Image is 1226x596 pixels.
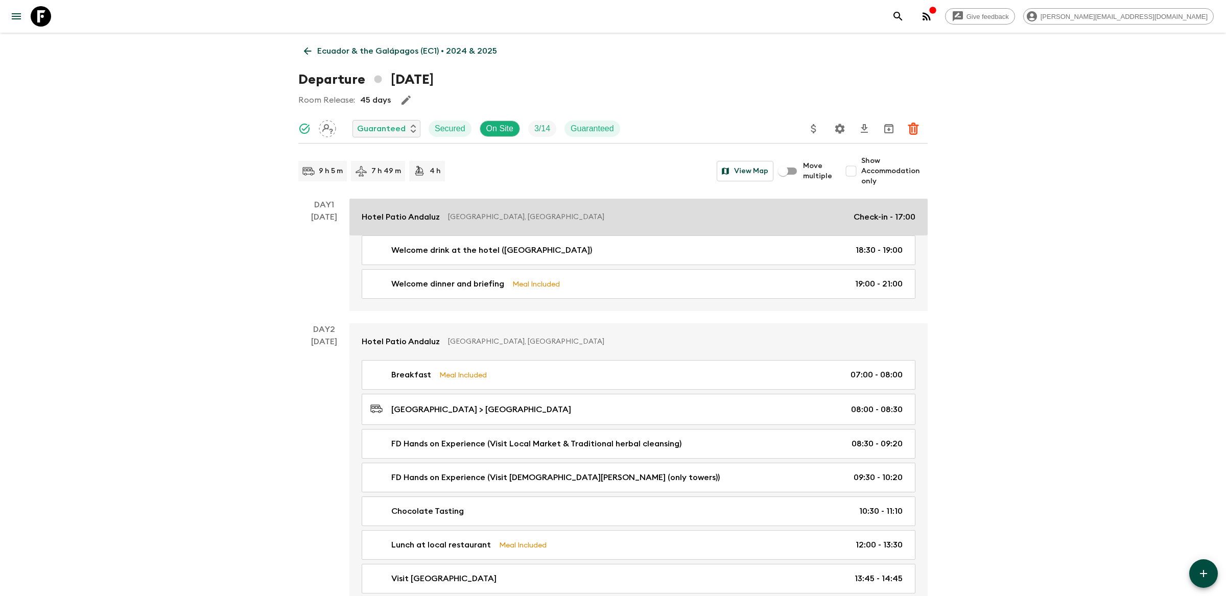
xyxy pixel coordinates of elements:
span: Give feedback [961,13,1015,20]
a: FD Hands on Experience (Visit [DEMOGRAPHIC_DATA][PERSON_NAME] (only towers))09:30 - 10:20 [362,463,915,492]
p: Room Release: [298,94,355,106]
p: 19:00 - 21:00 [855,278,903,290]
p: Hotel Patio Andaluz [362,211,440,223]
p: Guaranteed [571,123,614,135]
p: Breakfast [391,369,431,381]
a: BreakfastMeal Included07:00 - 08:00 [362,360,915,390]
p: Visit [GEOGRAPHIC_DATA] [391,573,497,585]
p: 18:30 - 19:00 [856,244,903,256]
p: Day 2 [298,323,349,336]
p: Lunch at local restaurant [391,539,491,551]
p: Guaranteed [357,123,406,135]
p: 08:00 - 08:30 [851,403,903,416]
p: 10:30 - 11:10 [859,505,903,517]
p: 4 h [430,166,441,176]
div: [PERSON_NAME][EMAIL_ADDRESS][DOMAIN_NAME] [1023,8,1214,25]
span: Move multiple [803,161,833,181]
p: 7 h 49 m [371,166,401,176]
p: FD Hands on Experience (Visit Local Market & Traditional herbal cleansing) [391,438,681,450]
button: Update Price, Early Bird Discount and Costs [804,118,824,139]
p: [GEOGRAPHIC_DATA] > [GEOGRAPHIC_DATA] [391,403,571,416]
a: Ecuador & the Galápagos (EC1) • 2024 & 2025 [298,41,503,61]
p: On Site [486,123,513,135]
div: Trip Fill [528,121,556,137]
button: Settings [830,118,850,139]
a: [GEOGRAPHIC_DATA] > [GEOGRAPHIC_DATA]08:00 - 08:30 [362,394,915,425]
p: Welcome dinner and briefing [391,278,504,290]
a: Welcome drink at the hotel ([GEOGRAPHIC_DATA])18:30 - 19:00 [362,235,915,265]
p: [GEOGRAPHIC_DATA], [GEOGRAPHIC_DATA] [448,212,845,222]
button: menu [6,6,27,27]
p: Ecuador & the Galápagos (EC1) • 2024 & 2025 [317,45,497,57]
a: Lunch at local restaurantMeal Included12:00 - 13:30 [362,530,915,560]
p: Secured [435,123,465,135]
p: 9 h 5 m [319,166,343,176]
span: [PERSON_NAME][EMAIL_ADDRESS][DOMAIN_NAME] [1035,13,1213,20]
h1: Departure [DATE] [298,69,434,90]
p: Meal Included [439,369,487,380]
a: Visit [GEOGRAPHIC_DATA]13:45 - 14:45 [362,564,915,593]
a: Hotel Patio Andaluz[GEOGRAPHIC_DATA], [GEOGRAPHIC_DATA]Check-in - 17:00 [349,199,928,235]
p: FD Hands on Experience (Visit [DEMOGRAPHIC_DATA][PERSON_NAME] (only towers)) [391,471,720,484]
p: 45 days [360,94,391,106]
div: On Site [480,121,520,137]
button: Download CSV [854,118,875,139]
p: Meal Included [499,539,547,551]
button: View Map [717,161,773,181]
div: [DATE] [311,211,337,311]
p: Day 1 [298,199,349,211]
a: Chocolate Tasting10:30 - 11:10 [362,496,915,526]
p: Meal Included [512,278,560,290]
p: 12:00 - 13:30 [856,539,903,551]
p: [GEOGRAPHIC_DATA], [GEOGRAPHIC_DATA] [448,337,907,347]
p: Hotel Patio Andaluz [362,336,440,348]
button: Archive (Completed, Cancelled or Unsynced Departures only) [879,118,899,139]
svg: Synced Successfully [298,123,311,135]
a: FD Hands on Experience (Visit Local Market & Traditional herbal cleansing)08:30 - 09:20 [362,429,915,459]
p: Welcome drink at the hotel ([GEOGRAPHIC_DATA]) [391,244,592,256]
p: 07:00 - 08:00 [851,369,903,381]
a: Welcome dinner and briefingMeal Included19:00 - 21:00 [362,269,915,299]
p: 09:30 - 10:20 [854,471,903,484]
a: Give feedback [945,8,1015,25]
a: Hotel Patio Andaluz[GEOGRAPHIC_DATA], [GEOGRAPHIC_DATA] [349,323,928,360]
span: Assign pack leader [319,123,336,131]
div: Secured [429,121,471,137]
button: Delete [903,118,924,139]
p: 13:45 - 14:45 [855,573,903,585]
span: Show Accommodation only [861,156,928,186]
p: Check-in - 17:00 [854,211,915,223]
p: 3 / 14 [534,123,550,135]
p: 08:30 - 09:20 [852,438,903,450]
button: search adventures [888,6,908,27]
p: Chocolate Tasting [391,505,464,517]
